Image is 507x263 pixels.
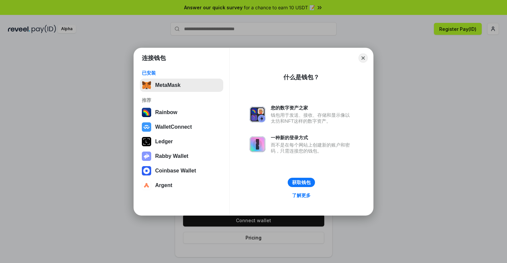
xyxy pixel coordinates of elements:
div: 什么是钱包？ [283,73,319,81]
div: MetaMask [155,82,180,88]
div: Argent [155,182,172,188]
div: WalletConnect [155,124,192,130]
button: Rainbow [140,106,223,119]
img: svg+xml,%3Csvg%20xmlns%3D%22http%3A%2F%2Fwww.w3.org%2F2000%2Fsvg%22%20width%3D%2228%22%20height%3... [142,137,151,146]
div: 了解更多 [292,192,311,198]
img: svg+xml,%3Csvg%20fill%3D%22none%22%20height%3D%2233%22%20viewBox%3D%220%200%2035%2033%22%20width%... [142,81,151,90]
button: Close [358,53,368,63]
div: 一种新的登录方式 [271,135,353,141]
button: WalletConnect [140,120,223,134]
div: 钱包用于发送、接收、存储和显示像以太坊和NFT这样的数字资产。 [271,112,353,124]
button: MetaMask [140,79,223,92]
button: 获取钱包 [288,178,315,187]
div: 而不是在每个网站上创建新的账户和密码，只需连接您的钱包。 [271,142,353,154]
div: 已安装 [142,70,221,76]
h1: 连接钱包 [142,54,166,62]
div: Ledger [155,139,173,145]
img: svg+xml,%3Csvg%20xmlns%3D%22http%3A%2F%2Fwww.w3.org%2F2000%2Fsvg%22%20fill%3D%22none%22%20viewBox... [250,106,265,122]
button: Argent [140,179,223,192]
div: 您的数字资产之家 [271,105,353,111]
div: Rabby Wallet [155,153,188,159]
div: 获取钱包 [292,179,311,185]
img: svg+xml,%3Csvg%20xmlns%3D%22http%3A%2F%2Fwww.w3.org%2F2000%2Fsvg%22%20fill%3D%22none%22%20viewBox... [250,136,265,152]
div: Coinbase Wallet [155,168,196,174]
button: Rabby Wallet [140,150,223,163]
div: Rainbow [155,109,177,115]
img: svg+xml,%3Csvg%20xmlns%3D%22http%3A%2F%2Fwww.w3.org%2F2000%2Fsvg%22%20fill%3D%22none%22%20viewBox... [142,152,151,161]
a: 了解更多 [288,191,315,200]
img: svg+xml,%3Csvg%20width%3D%22120%22%20height%3D%22120%22%20viewBox%3D%220%200%20120%20120%22%20fil... [142,108,151,117]
button: Ledger [140,135,223,148]
div: 推荐 [142,97,221,103]
img: svg+xml,%3Csvg%20width%3D%2228%22%20height%3D%2228%22%20viewBox%3D%220%200%2028%2028%22%20fill%3D... [142,181,151,190]
button: Coinbase Wallet [140,164,223,177]
img: svg+xml,%3Csvg%20width%3D%2228%22%20height%3D%2228%22%20viewBox%3D%220%200%2028%2028%22%20fill%3D... [142,122,151,132]
img: svg+xml,%3Csvg%20width%3D%2228%22%20height%3D%2228%22%20viewBox%3D%220%200%2028%2028%22%20fill%3D... [142,166,151,175]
